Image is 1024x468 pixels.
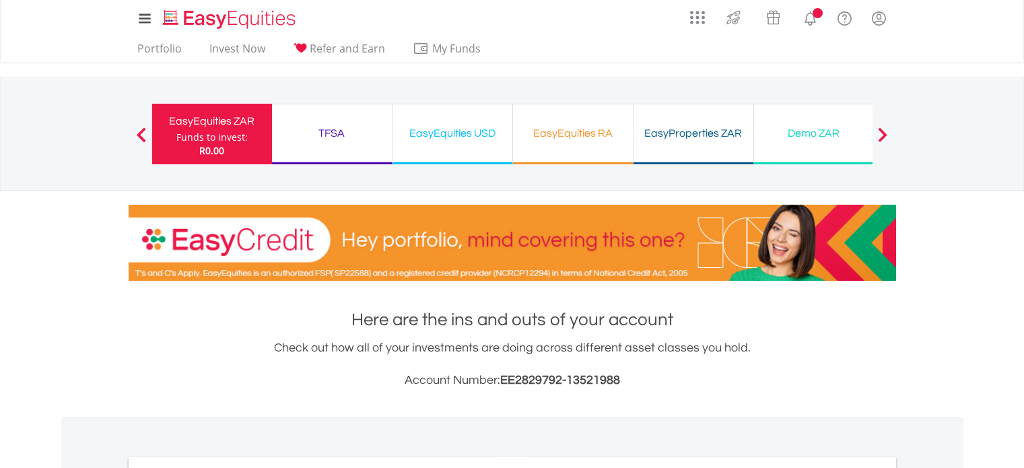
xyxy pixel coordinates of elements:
a: Portfolio [132,42,187,63]
img: grid-menu-icon.svg [690,10,705,25]
div: EasyEquities USD [401,124,504,143]
div: Funds to invest: [176,131,248,144]
div: Demo ZAR [762,124,866,143]
button: Next [869,134,896,147]
button: Previous [128,134,155,147]
div: EasyProperties ZAR [642,124,745,143]
h1: Here are the ins and outs of your account [129,308,896,332]
a: FAQ's and Support [827,3,862,30]
img: EasyEquities_Logo.png [160,8,301,30]
span: My Funds [413,40,501,57]
span: EE2829792-13521988 [500,374,620,387]
a: Refer and Earn [287,42,390,63]
span: Refer and Earn [310,41,385,56]
span: R0.00 [199,144,224,157]
div: EasyEquities ZAR [160,112,264,131]
a: My Profile [862,3,896,33]
img: thrive-v2.svg [722,7,745,28]
img: EasyCredit Promotion Banner [129,205,896,281]
h3: Account Number: [129,371,896,390]
a: AppsGrid [681,3,714,25]
img: vouchers-v2.svg [762,7,784,28]
div: EasyEquities RA [521,124,625,143]
div: Check out how all of your investments are doing across different asset classes you hold. [129,339,896,390]
a: Vouchers [753,3,793,28]
div: TFSA [280,124,384,143]
a: Home page [158,3,301,30]
a: Notifications [793,3,827,30]
a: Invest Now [204,42,271,63]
